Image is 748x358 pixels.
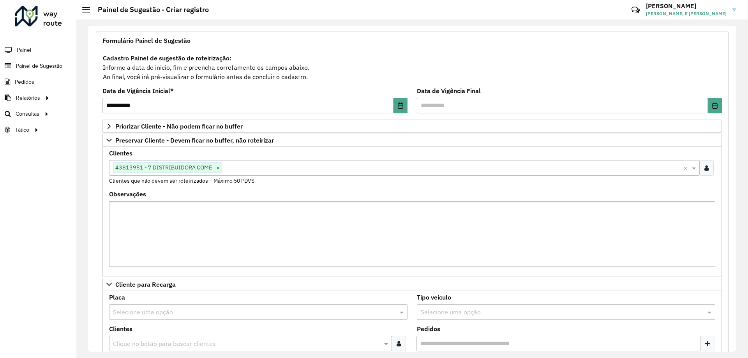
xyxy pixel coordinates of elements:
[109,189,146,199] label: Observações
[16,110,39,118] span: Consultas
[417,86,481,95] label: Data de Vigência Final
[646,10,727,17] span: [PERSON_NAME] E [PERSON_NAME]
[115,281,176,287] span: Cliente para Recarga
[109,148,132,158] label: Clientes
[109,177,254,184] small: Clientes que não devem ser roteirizados – Máximo 50 PDVS
[646,2,727,10] h3: [PERSON_NAME]
[113,163,214,172] span: 43813951 - 7 DISTRIBUIDORA COME
[102,86,174,95] label: Data de Vigência Inicial
[90,5,209,14] h2: Painel de Sugestão - Criar registro
[15,78,34,86] span: Pedidos
[708,98,722,113] button: Choose Date
[417,324,440,333] label: Pedidos
[109,324,132,333] label: Clientes
[214,163,222,173] span: ×
[17,46,31,54] span: Painel
[102,147,722,277] div: Preservar Cliente - Devem ficar no buffer, não roteirizar
[115,123,243,129] span: Priorizar Cliente - Não podem ficar no buffer
[627,2,644,18] a: Contato Rápido
[115,137,274,143] span: Preservar Cliente - Devem ficar no buffer, não roteirizar
[417,293,451,302] label: Tipo veículo
[15,126,29,134] span: Tático
[103,54,231,62] strong: Cadastro Painel de sugestão de roteirização:
[102,53,722,82] div: Informe a data de inicio, fim e preencha corretamente os campos abaixo. Ao final, você irá pré-vi...
[102,120,722,133] a: Priorizar Cliente - Não podem ficar no buffer
[393,98,408,113] button: Choose Date
[16,94,40,102] span: Relatórios
[102,134,722,147] a: Preservar Cliente - Devem ficar no buffer, não roteirizar
[16,62,62,70] span: Painel de Sugestão
[109,293,125,302] label: Placa
[102,37,191,44] span: Formulário Painel de Sugestão
[683,163,690,173] span: Clear all
[102,278,722,291] a: Cliente para Recarga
